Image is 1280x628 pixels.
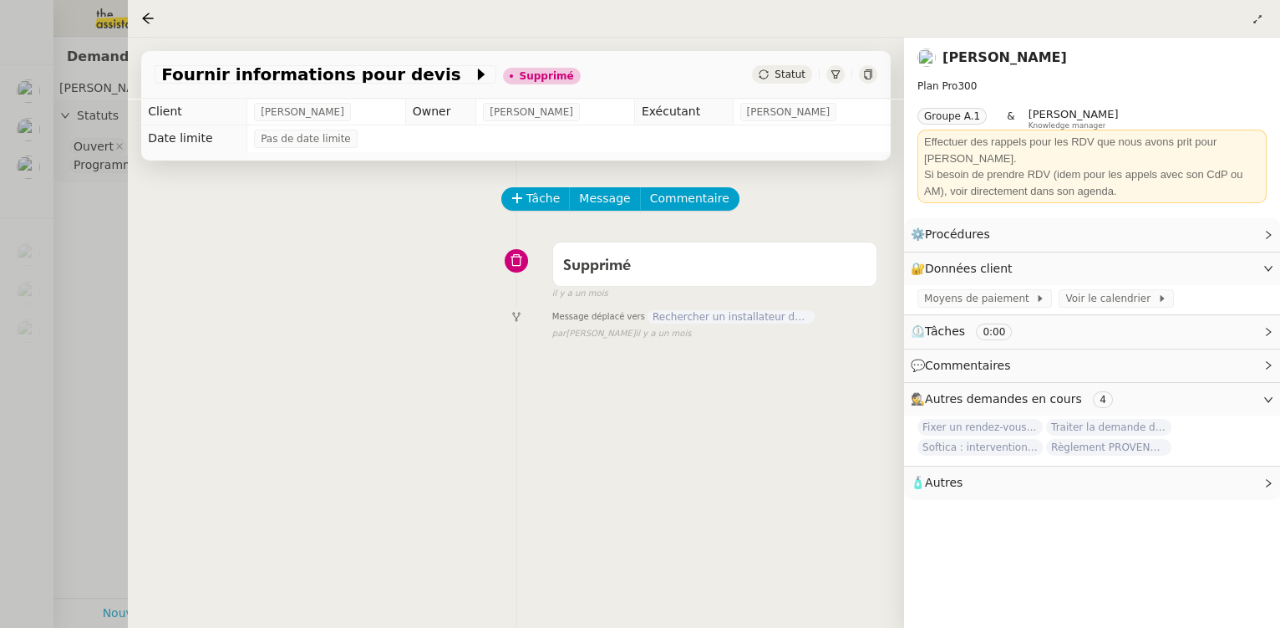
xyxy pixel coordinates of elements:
span: Knowledge manager [1029,121,1106,130]
span: [PERSON_NAME] [490,104,573,120]
td: Client [141,99,246,125]
button: Tâche [501,187,571,211]
span: Message [579,189,630,208]
button: Commentaire [640,187,739,211]
span: il y a un mois [636,327,692,341]
a: [PERSON_NAME] [942,49,1067,65]
span: 300 [957,80,977,92]
span: Règlement PROVENCE RUGBY [1046,439,1171,456]
span: Moyens de paiement [924,290,1035,307]
span: 🧴 [911,476,963,489]
span: par [552,327,566,341]
div: Si besoin de prendre RDV (idem pour les appels avec son CdP ou AM), voir directement dans son age... [924,166,1260,199]
span: 🔐 [911,259,1019,278]
span: Pas de date limite [261,130,351,147]
span: [PERSON_NAME] [1029,108,1119,120]
span: Softica : intervention pose caissons [917,439,1043,456]
div: Effectuer des rappels pour les RDV que nous avons prit pour [PERSON_NAME]. [924,134,1260,166]
td: Owner [405,99,476,125]
span: ⚙️ [911,225,998,244]
div: 🕵️Autres demandes en cours 4 [904,383,1280,416]
td: Date limite [141,125,246,152]
span: Plan Pro [917,80,957,92]
td: Exécutant [634,99,733,125]
span: Données client [925,262,1013,275]
nz-tag: Groupe A.1 [917,108,987,125]
span: Autres demandes en cours [925,392,1082,406]
div: 💬Commentaires [904,350,1280,382]
span: Rechercher un installateur de porte blindée [648,310,815,324]
div: ⏲️Tâches 0:00 [904,315,1280,348]
small: [PERSON_NAME] [552,327,692,341]
span: [PERSON_NAME] [261,104,344,120]
span: Traiter la demande de livraison de porte [1046,419,1171,436]
span: Tâches [925,324,965,338]
span: 💬 [911,359,1018,372]
app-user-label: Knowledge manager [1029,108,1119,130]
span: Commentaire [650,189,729,208]
span: Commentaires [925,359,1010,372]
span: Fixer un rendez-vous Teams avec [PERSON_NAME] [917,419,1043,436]
nz-tag: 4 [1093,391,1113,408]
span: Statut [775,69,805,80]
span: Supprimé [563,258,631,273]
span: ⏲️ [911,324,1026,338]
span: Procédures [925,227,990,241]
span: & [1007,108,1014,130]
div: Supprimé [520,71,574,81]
span: Message déplacé vers [552,310,645,327]
span: Fournir informations pour devis [161,66,472,83]
div: 🧴Autres [904,467,1280,499]
span: Autres [925,476,963,489]
img: users%2F2TyHGbgGwwZcFhdWHiwf3arjzPD2%2Favatar%2F1545394186276.jpeg [917,49,936,67]
span: Voir le calendrier [1065,290,1156,307]
div: 🔐Données client [904,253,1280,285]
div: ⚙️Procédures [904,218,1280,251]
span: il y a un mois [552,287,608,301]
span: 🕵️ [911,392,1120,406]
nz-tag: 0:00 [976,324,1012,340]
span: Tâche [526,189,561,208]
button: Message [569,187,640,211]
span: [PERSON_NAME] [747,104,830,120]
